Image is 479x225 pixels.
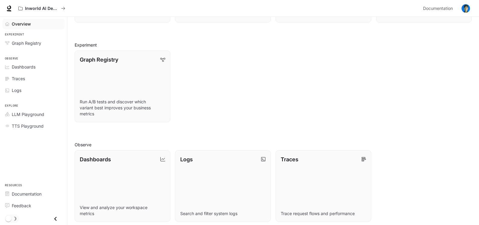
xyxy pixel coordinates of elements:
[180,155,193,163] p: Logs
[16,2,68,14] button: All workspaces
[276,150,371,222] a: TracesTrace request flows and performance
[80,155,111,163] p: Dashboards
[12,40,41,46] span: Graph Registry
[5,215,11,222] span: Dark mode toggle
[460,2,472,14] button: User avatar
[281,211,366,217] p: Trace request flows and performance
[180,211,266,217] p: Search and filter system logs
[12,64,36,70] span: Dashboards
[423,5,453,12] span: Documentation
[2,38,65,48] a: Graph Registry
[75,50,170,122] a: Graph RegistryRun A/B tests and discover which variant best improves your business metrics
[281,155,298,163] p: Traces
[2,121,65,131] a: TTS Playground
[12,75,25,82] span: Traces
[75,150,170,222] a: DashboardsView and analyze your workspace metrics
[12,21,31,27] span: Overview
[421,2,457,14] a: Documentation
[2,109,65,120] a: LLM Playground
[2,85,65,96] a: Logs
[2,189,65,199] a: Documentation
[462,4,470,13] img: User avatar
[12,87,21,93] span: Logs
[49,213,62,225] button: Close drawer
[12,111,44,117] span: LLM Playground
[2,73,65,84] a: Traces
[80,205,165,217] p: View and analyze your workspace metrics
[2,62,65,72] a: Dashboards
[80,56,118,64] p: Graph Registry
[12,191,42,197] span: Documentation
[75,42,472,48] h2: Experiment
[2,200,65,211] a: Feedback
[25,6,59,11] p: Inworld AI Demos
[80,99,165,117] p: Run A/B tests and discover which variant best improves your business metrics
[75,141,472,148] h2: Observe
[12,202,31,209] span: Feedback
[175,150,271,222] a: LogsSearch and filter system logs
[2,19,65,29] a: Overview
[12,123,44,129] span: TTS Playground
